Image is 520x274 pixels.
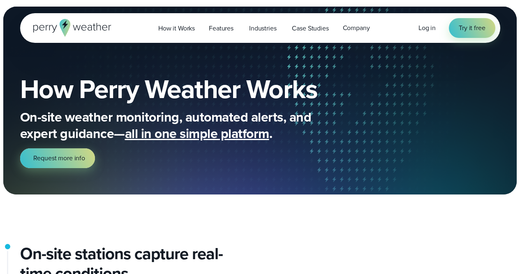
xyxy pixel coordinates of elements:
[125,124,269,143] span: all in one simple platform
[209,23,233,33] span: Features
[20,109,349,142] p: On-site weather monitoring, automated alerts, and expert guidance— .
[33,153,85,163] span: Request more info
[418,23,436,33] span: Log in
[158,23,195,33] span: How it Works
[292,23,328,33] span: Case Studies
[449,18,495,38] a: Try it free
[285,20,335,37] a: Case Studies
[249,23,276,33] span: Industries
[20,76,377,102] h1: How Perry Weather Works
[20,148,95,168] a: Request more info
[418,23,436,33] a: Log in
[151,20,202,37] a: How it Works
[459,23,485,33] span: Try it free
[343,23,370,33] span: Company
